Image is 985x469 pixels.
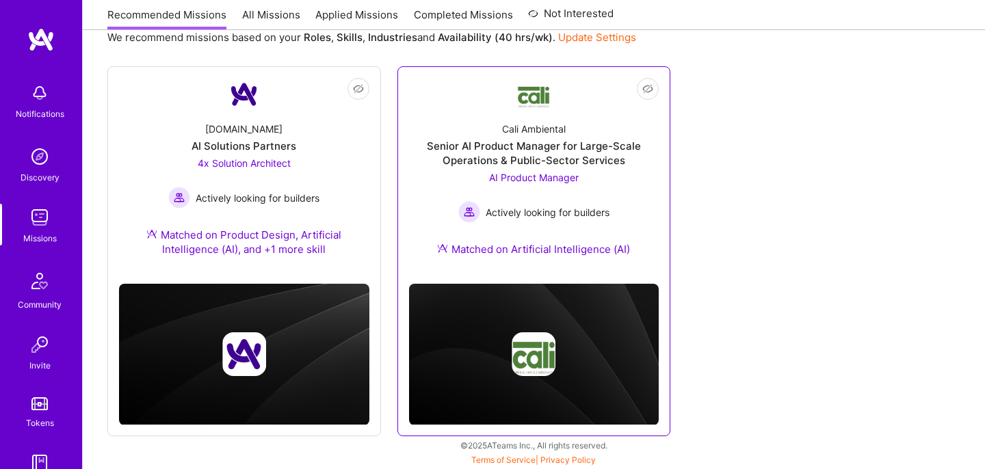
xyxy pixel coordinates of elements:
div: Matched on Product Design, Artificial Intelligence (AI), and +1 more skill [119,228,369,256]
div: Tokens [26,416,54,430]
span: AI Product Manager [489,172,579,183]
img: Actively looking for builders [458,201,480,223]
span: Actively looking for builders [196,191,319,205]
img: cover [409,284,659,425]
img: Company logo [512,332,555,376]
b: Availability (40 hrs/wk) [438,31,553,44]
div: [DOMAIN_NAME] [205,122,283,136]
img: cover [119,284,369,425]
a: Company Logo[DOMAIN_NAME]AI Solutions Partners4x Solution Architect Actively looking for builders... [119,78,369,273]
div: Missions [23,231,57,245]
div: © 2025 ATeams Inc., All rights reserved. [82,428,985,462]
span: 4x Solution Architect [198,157,291,169]
div: Discovery [21,170,60,185]
b: Industries [368,31,417,44]
img: tokens [31,397,48,410]
a: Terms of Service [471,455,536,465]
a: All Missions [242,8,300,30]
div: Community [18,297,62,312]
b: Roles [304,31,331,44]
img: Company logo [222,332,266,376]
img: Invite [26,331,53,358]
div: Invite [29,358,51,373]
div: Cali Ambiental [502,122,566,136]
div: Notifications [16,107,64,121]
img: bell [26,79,53,107]
a: Company LogoCali AmbientalSenior AI Product Manager for Large-Scale Operations & Public-Sector Se... [409,78,659,273]
img: Company Logo [517,81,550,109]
span: Actively looking for builders [486,205,609,219]
span: | [471,455,596,465]
img: Ateam Purple Icon [146,228,157,239]
img: discovery [26,143,53,170]
a: Applied Missions [315,8,398,30]
div: Senior AI Product Manager for Large-Scale Operations & Public-Sector Services [409,139,659,167]
div: Matched on Artificial Intelligence (AI) [437,242,630,256]
a: Completed Missions [414,8,513,30]
img: Community [23,265,56,297]
a: Privacy Policy [540,455,596,465]
div: AI Solutions Partners [192,139,296,153]
img: Actively looking for builders [168,187,190,209]
i: icon EyeClosed [642,83,653,94]
img: logo [27,27,55,52]
img: Company Logo [228,78,261,111]
a: Update Settings [558,31,636,44]
p: We recommend missions based on your , , and . [107,30,636,44]
a: Not Interested [528,5,614,30]
img: teamwork [26,204,53,231]
i: icon EyeClosed [353,83,364,94]
img: Ateam Purple Icon [437,243,448,254]
b: Skills [337,31,363,44]
a: Recommended Missions [107,8,226,30]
